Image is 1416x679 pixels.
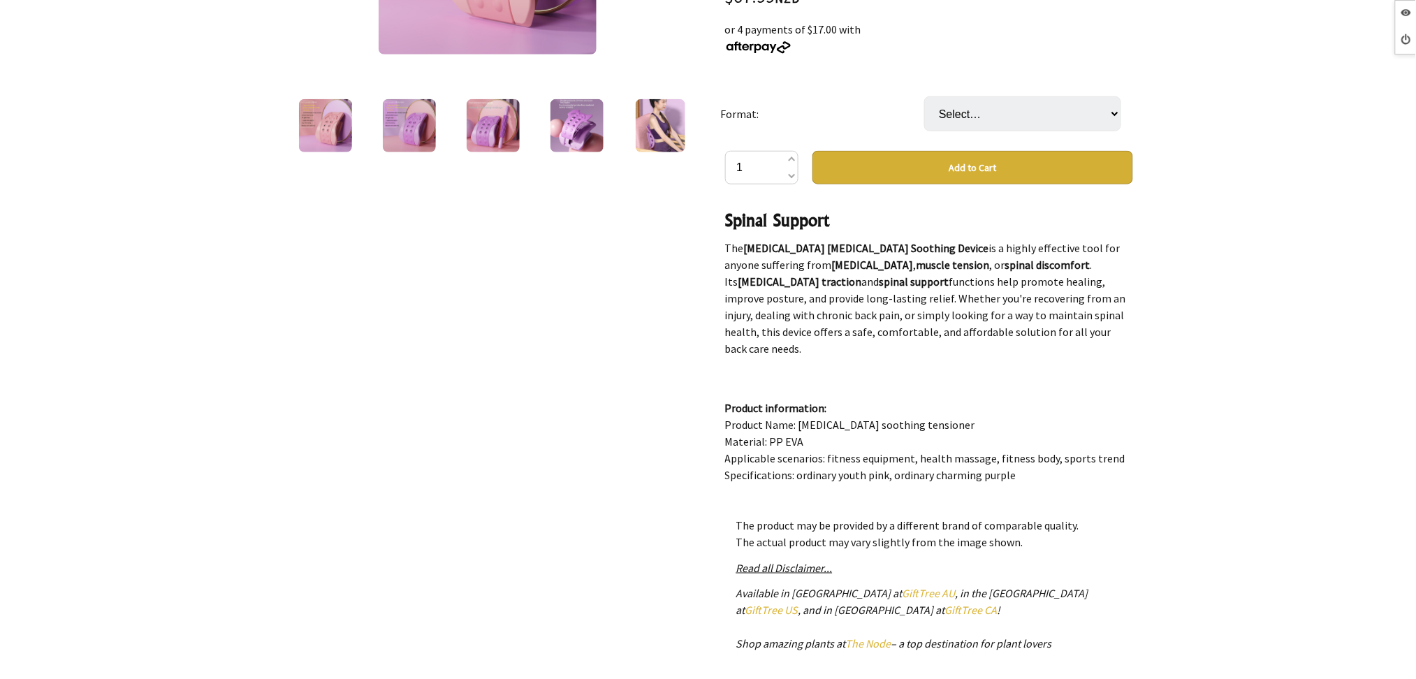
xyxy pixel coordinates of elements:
[299,99,352,152] img: Lumbar Vertebra Soothing Device Lumbar Traction Tensioner
[725,400,1133,500] p: Product Name: [MEDICAL_DATA] soothing tensioner Material: PP EVA Applicable scenarios: fitness eq...
[383,99,436,152] img: Lumbar Vertebra Soothing Device Lumbar Traction Tensioner
[832,258,914,272] strong: [MEDICAL_DATA]
[736,561,833,575] a: Read all Disclaimer...
[725,401,827,415] strong: Product information:
[725,41,792,54] img: Afterpay
[467,99,520,152] img: Lumbar Vertebra Soothing Device Lumbar Traction Tensioner
[903,587,956,601] a: GiftTree AU
[738,275,862,289] strong: [MEDICAL_DATA] traction
[745,604,798,618] a: GiftTree US
[846,637,891,651] a: The Node
[879,275,949,289] strong: spinal support
[917,258,990,272] strong: muscle tension
[812,151,1133,184] button: Add to Cart
[1005,258,1090,272] strong: spinal discomfort
[736,517,1122,550] p: The product may be provided by a different brand of comparable quality. The actual product may va...
[550,99,604,152] img: Lumbar Vertebra Soothing Device Lumbar Traction Tensioner
[945,604,998,618] a: GiftTree CA
[636,99,686,152] img: Lumbar Vertebra Soothing Device Lumbar Traction Tensioner
[736,587,1088,651] em: Available in [GEOGRAPHIC_DATA] at , in the [GEOGRAPHIC_DATA] at , and in [GEOGRAPHIC_DATA] at ! S...
[725,187,1093,231] strong: Conclusion: Your Solution for Back Pain Relief and Spinal Support
[725,205,1133,485] div: 1*Traction Tensioner
[720,77,924,151] td: Format:
[744,241,989,255] strong: [MEDICAL_DATA] [MEDICAL_DATA] Soothing Device
[725,240,1133,357] p: The is a highly effective tool for anyone suffering from , , or . Its and functions help promote ...
[725,21,1133,54] div: or 4 payments of $17.00 with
